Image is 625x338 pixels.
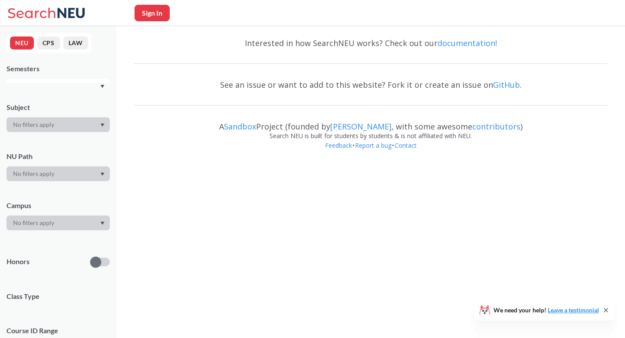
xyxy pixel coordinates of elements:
[37,36,60,50] button: CPS
[7,166,110,181] div: Dropdown arrow
[224,121,256,132] a: Sandbox
[7,64,110,73] div: Semesters
[330,121,391,132] a: [PERSON_NAME]
[100,172,105,176] svg: Dropdown arrow
[325,141,352,149] a: Feedback
[7,326,110,336] p: Course ID Range
[548,306,599,314] a: Leave a testimonial
[10,36,34,50] button: NEU
[100,222,105,225] svg: Dropdown arrow
[134,141,608,163] div: • •
[7,257,30,267] p: Honors
[7,292,110,301] span: Class Type
[63,36,88,50] button: LAW
[7,117,110,132] div: Dropdown arrow
[394,141,417,149] a: Contact
[493,307,599,313] span: We need your help!
[7,215,110,230] div: Dropdown arrow
[135,5,170,21] button: Sign In
[100,123,105,127] svg: Dropdown arrow
[134,114,608,131] div: A Project (founded by , with some awesome )
[472,121,520,132] a: contributors
[493,80,520,90] a: GitHub
[437,38,497,48] a: documentation!
[355,141,392,149] a: Report a bug
[134,72,608,97] div: See an issue or want to add to this website? Fork it or create an issue on .
[7,201,110,210] div: Campus
[7,152,110,161] div: NU Path
[134,131,608,141] div: Search NEU is built for students by students & is not affiliated with NEU.
[134,30,608,56] div: Interested in how SearchNEU works? Check out our
[100,85,105,88] svg: Dropdown arrow
[7,103,110,112] div: Subject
